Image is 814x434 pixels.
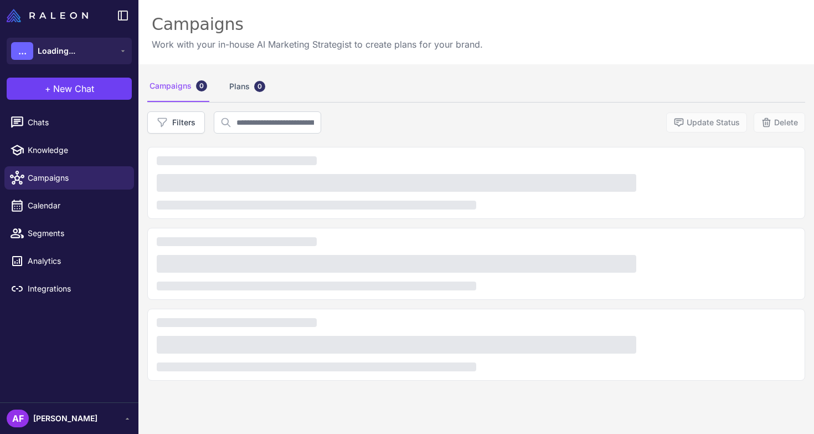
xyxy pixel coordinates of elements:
span: Chats [28,116,125,129]
a: Chats [4,111,134,134]
span: [PERSON_NAME] [33,412,97,425]
a: Integrations [4,277,134,300]
div: 0 [254,81,265,92]
a: Segments [4,222,134,245]
span: Loading... [38,45,75,57]
button: ...Loading... [7,38,132,64]
div: Campaigns [147,71,209,102]
span: Campaigns [28,172,125,184]
span: Calendar [28,200,125,212]
a: Knowledge [4,139,134,162]
span: New Chat [53,82,94,95]
div: 0 [196,80,207,91]
div: ... [11,42,33,60]
a: Calendar [4,194,134,217]
button: +New Chat [7,78,132,100]
button: Update Status [666,113,747,132]
span: Analytics [28,255,125,267]
button: Filters [147,111,205,134]
span: + [45,82,51,95]
div: AF [7,410,29,427]
a: Analytics [4,249,134,273]
div: Plans [227,71,267,102]
div: Campaigns [152,13,483,35]
span: Integrations [28,283,125,295]
button: Delete [754,113,805,132]
span: Segments [28,227,125,239]
img: Raleon Logo [7,9,88,22]
a: Campaigns [4,166,134,190]
p: Work with your in-house AI Marketing Strategist to create plans for your brand. [152,38,483,51]
span: Knowledge [28,144,125,156]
